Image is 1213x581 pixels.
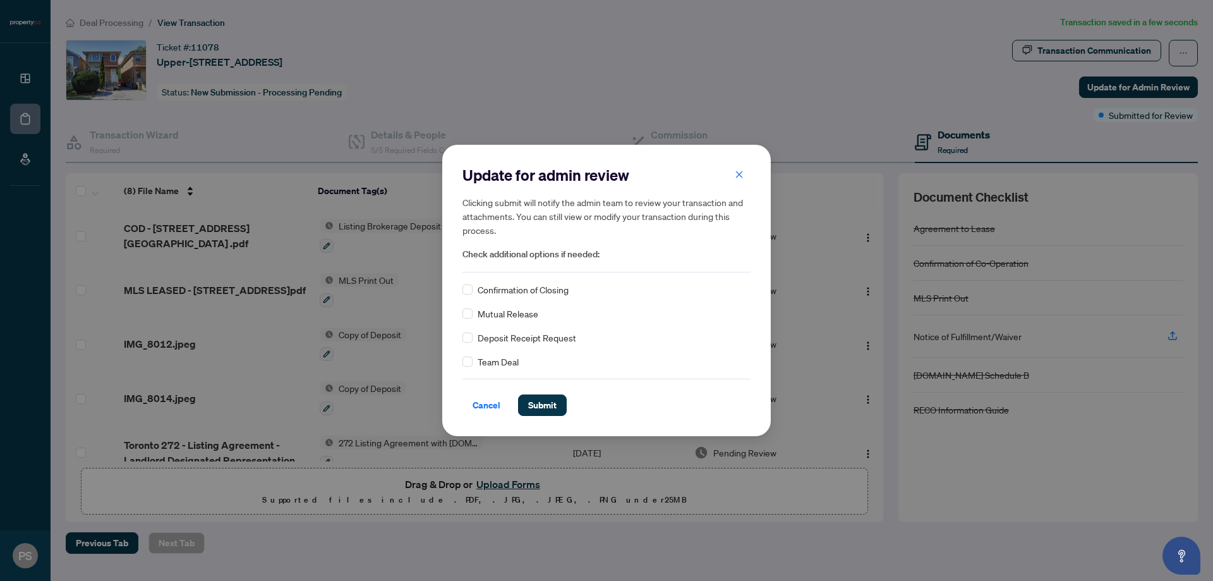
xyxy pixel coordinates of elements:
[518,394,567,416] button: Submit
[735,170,744,179] span: close
[462,394,510,416] button: Cancel
[528,395,557,415] span: Submit
[478,283,569,297] span: Confirmation of Closing
[478,331,576,345] span: Deposit Receipt Request
[473,395,500,415] span: Cancel
[462,165,751,185] h2: Update for admin review
[478,355,519,369] span: Team Deal
[478,307,538,321] span: Mutual Release
[462,247,751,262] span: Check additional options if needed:
[1162,537,1200,575] button: Open asap
[462,195,751,237] h5: Clicking submit will notify the admin team to review your transaction and attachments. You can st...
